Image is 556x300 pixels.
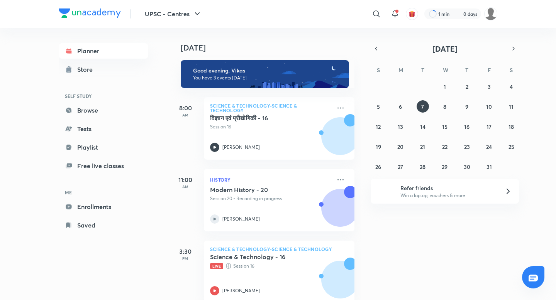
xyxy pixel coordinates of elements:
[442,143,448,150] abbr: October 22, 2025
[59,199,148,214] a: Enrollments
[417,160,429,173] button: October 28, 2025
[409,10,415,17] img: avatar
[421,66,424,74] abbr: Tuesday
[193,67,342,74] h6: Good evening, Vikas
[222,216,260,222] p: [PERSON_NAME]
[372,100,385,113] button: October 5, 2025
[181,60,349,88] img: evening
[170,184,201,189] p: AM
[140,6,207,22] button: UPSC - Centres
[170,247,201,256] h5: 3:30
[466,83,468,90] abbr: October 2, 2025
[464,143,470,150] abbr: October 23, 2025
[372,140,385,153] button: October 19, 2025
[510,66,513,74] abbr: Saturday
[509,103,514,110] abbr: October 11, 2025
[59,89,148,103] h6: SELF STUDY
[181,43,362,52] h4: [DATE]
[77,65,97,74] div: Store
[439,100,451,113] button: October 8, 2025
[375,163,381,170] abbr: October 26, 2025
[210,253,306,261] h5: Science & Technology - 16
[406,8,418,20] button: avatar
[505,100,517,113] button: October 11, 2025
[461,120,473,133] button: October 16, 2025
[417,140,429,153] button: October 21, 2025
[210,103,331,113] p: Science & Technology-Science & Technology
[486,163,492,170] abbr: October 31, 2025
[420,163,425,170] abbr: October 28, 2025
[461,140,473,153] button: October 23, 2025
[509,123,514,130] abbr: October 18, 2025
[488,83,491,90] abbr: October 3, 2025
[454,10,462,18] img: streak
[398,123,403,130] abbr: October 13, 2025
[394,140,407,153] button: October 20, 2025
[59,8,121,20] a: Company Logo
[170,113,201,117] p: AM
[417,100,429,113] button: October 7, 2025
[442,123,448,130] abbr: October 15, 2025
[59,8,121,18] img: Company Logo
[376,123,381,130] abbr: October 12, 2025
[398,163,403,170] abbr: October 27, 2025
[59,158,148,174] a: Free live classes
[488,66,491,74] abbr: Friday
[465,103,468,110] abbr: October 9, 2025
[59,186,148,199] h6: ME
[372,120,385,133] button: October 12, 2025
[505,80,517,93] button: October 4, 2025
[465,66,468,74] abbr: Thursday
[439,160,451,173] button: October 29, 2025
[442,163,448,170] abbr: October 29, 2025
[400,192,495,199] p: Win a laptop, vouchers & more
[210,114,306,122] h5: विज्ञान एवं प्रौद्योगिकी - 16
[398,66,403,74] abbr: Monday
[59,103,148,118] a: Browse
[377,184,392,199] img: referral
[439,140,451,153] button: October 22, 2025
[210,186,306,194] h5: Modern History - 20
[170,103,201,113] h5: 8:00
[421,103,424,110] abbr: October 7, 2025
[222,287,260,294] p: [PERSON_NAME]
[210,123,331,130] p: Session 16
[505,120,517,133] button: October 18, 2025
[444,83,446,90] abbr: October 1, 2025
[394,100,407,113] button: October 6, 2025
[509,143,514,150] abbr: October 25, 2025
[461,80,473,93] button: October 2, 2025
[400,184,495,192] h6: Refer friends
[484,7,497,20] img: Vikas Mishra
[59,62,148,77] a: Store
[59,217,148,233] a: Saved
[222,144,260,151] p: [PERSON_NAME]
[59,43,148,59] a: Planner
[486,123,492,130] abbr: October 17, 2025
[420,143,425,150] abbr: October 21, 2025
[443,103,446,110] abbr: October 8, 2025
[210,263,223,269] span: Live
[483,160,495,173] button: October 31, 2025
[483,100,495,113] button: October 10, 2025
[372,160,385,173] button: October 26, 2025
[432,44,458,54] span: [DATE]
[461,100,473,113] button: October 9, 2025
[377,103,380,110] abbr: October 5, 2025
[483,80,495,93] button: October 3, 2025
[381,43,508,54] button: [DATE]
[210,175,331,184] p: History
[210,247,348,251] p: Science & Technology-Science & Technology
[439,120,451,133] button: October 15, 2025
[377,66,380,74] abbr: Sunday
[486,103,492,110] abbr: October 10, 2025
[417,120,429,133] button: October 14, 2025
[376,143,381,150] abbr: October 19, 2025
[483,140,495,153] button: October 24, 2025
[439,80,451,93] button: October 1, 2025
[510,83,513,90] abbr: October 4, 2025
[397,143,403,150] abbr: October 20, 2025
[464,123,470,130] abbr: October 16, 2025
[420,123,425,130] abbr: October 14, 2025
[394,160,407,173] button: October 27, 2025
